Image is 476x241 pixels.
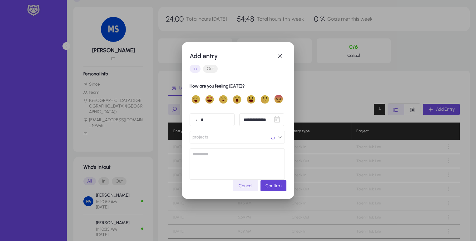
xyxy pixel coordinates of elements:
button: Open calendar [271,113,283,126]
h1: Add entry [190,51,274,61]
h1: How are you feeling [DATE]? [190,83,285,90]
span: Cancel [239,183,252,188]
button: Out [203,65,218,73]
button: Confirm [260,180,286,191]
button: In [190,65,201,73]
mat-button-toggle-group: Font Style [190,63,286,75]
span: projects [192,131,208,143]
span: Confirm [265,183,281,188]
button: Cancel [233,180,258,191]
